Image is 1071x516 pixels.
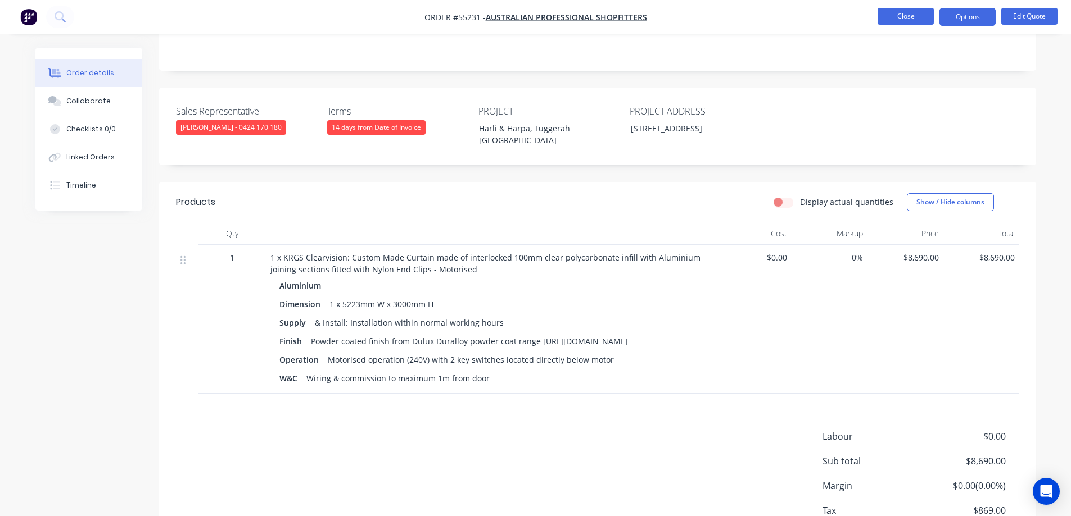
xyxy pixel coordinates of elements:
div: W&C [279,370,302,386]
div: & Install: Installation within normal working hours [310,314,508,331]
div: Cost [716,222,792,245]
button: Order details [35,59,142,87]
div: Markup [792,222,867,245]
div: Harli & Harpa, Tuggerah [GEOGRAPHIC_DATA] [470,120,611,148]
button: Show / Hide columns [907,193,994,211]
label: PROJECT ADDRESS [630,104,770,118]
div: Total [943,222,1019,245]
button: Collaborate [35,87,142,115]
span: 1 [230,252,234,263]
span: Order #55231 - [424,12,486,22]
div: [PERSON_NAME] - 0424 170 180 [176,120,286,135]
span: Sub total [823,454,923,468]
label: Display actual quantities [800,196,893,208]
div: Checklists 0/0 [66,124,116,134]
span: 0% [796,252,863,263]
button: Edit Quote [1001,8,1058,25]
div: Supply [279,314,310,331]
span: Margin [823,479,923,492]
span: 1 x KRGS Clearvision: Custom Made Curtain made of interlocked 100mm clear polycarbonate infill wi... [270,252,703,275]
div: Dimension [279,296,325,312]
button: Close [878,8,934,25]
div: Finish [279,333,306,349]
div: 14 days from Date of Invoice [327,120,426,135]
div: Motorised operation (240V) with 2 key switches located directly below motor [323,351,618,368]
span: $0.00 ( 0.00 %) [922,479,1005,492]
span: $0.00 [922,430,1005,443]
div: [STREET_ADDRESS] [622,120,762,136]
span: Labour [823,430,923,443]
a: Australian Professional Shopfitters [486,12,647,22]
label: Terms [327,104,468,118]
label: Sales Representative [176,104,317,118]
span: $8,690.00 [872,252,939,263]
div: Open Intercom Messenger [1033,478,1060,505]
img: Factory [20,8,37,25]
div: Products [176,195,215,209]
span: $0.00 [720,252,787,263]
div: Collaborate [66,96,111,106]
label: PROJECT [478,104,619,118]
button: Timeline [35,171,142,199]
div: Operation [279,351,323,368]
div: Timeline [66,180,96,190]
button: Linked Orders [35,143,142,171]
div: Aluminium [279,277,326,294]
span: $8,690.00 [948,252,1015,263]
div: Wiring & commission to maximum 1m from door [302,370,494,386]
span: $8,690.00 [922,454,1005,468]
div: Linked Orders [66,152,115,162]
div: Price [867,222,943,245]
button: Options [939,8,996,26]
div: 1 x 5223mm W x 3000mm H [325,296,438,312]
div: Order details [66,68,114,78]
div: Qty [198,222,266,245]
div: Powder coated finish from Dulux Duralloy powder coat range [URL][DOMAIN_NAME] [306,333,632,349]
button: Checklists 0/0 [35,115,142,143]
